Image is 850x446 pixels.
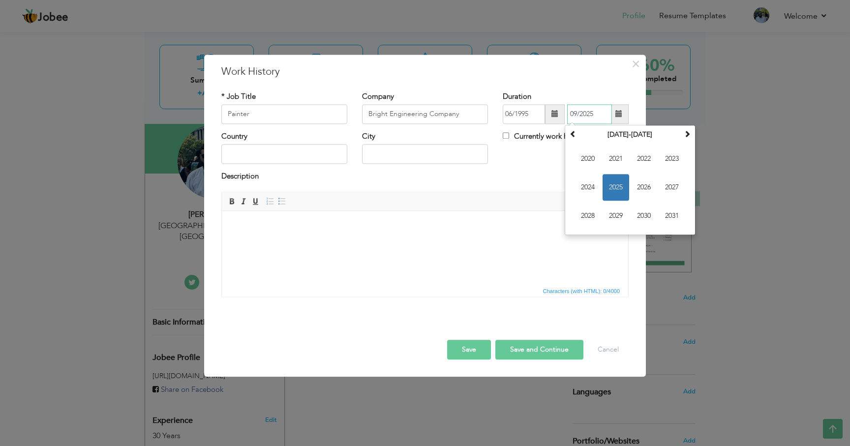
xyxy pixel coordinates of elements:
[631,146,657,172] span: 2022
[276,196,287,207] a: Insert/Remove Bulleted List
[503,91,531,102] label: Duration
[603,203,629,229] span: 2029
[362,131,375,142] label: City
[362,91,394,102] label: Company
[221,131,247,142] label: Country
[659,203,685,229] span: 2031
[221,64,629,79] h3: Work History
[541,287,623,296] div: Statistics
[632,55,640,73] span: ×
[503,104,545,124] input: From
[541,287,622,296] span: Characters (with HTML): 0/4000
[226,196,237,207] a: Bold
[447,340,491,359] button: Save
[659,174,685,201] span: 2027
[579,127,681,142] th: Select Decade
[221,91,256,102] label: * Job Title
[503,131,578,142] label: Currently work here
[567,104,612,124] input: Present
[238,196,249,207] a: Italic
[631,174,657,201] span: 2026
[250,196,261,207] a: Underline
[575,174,601,201] span: 2024
[503,132,509,139] input: Currently work here
[659,146,685,172] span: 2023
[603,146,629,172] span: 2021
[575,146,601,172] span: 2020
[495,340,583,359] button: Save and Continue
[684,130,691,137] span: Next Decade
[222,211,628,285] iframe: Rich Text Editor, workEditor
[265,196,275,207] a: Insert/Remove Numbered List
[631,203,657,229] span: 2030
[588,340,629,359] button: Cancel
[603,174,629,201] span: 2025
[570,130,577,137] span: Previous Decade
[221,172,259,182] label: Description
[575,203,601,229] span: 2028
[628,56,643,72] button: Close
